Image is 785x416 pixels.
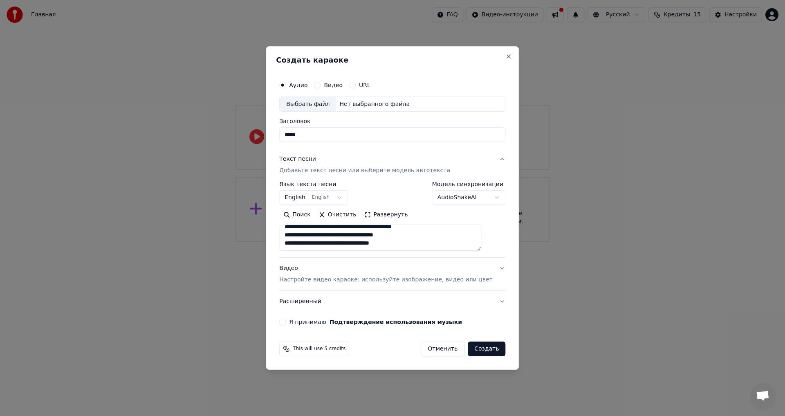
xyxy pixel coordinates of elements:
[279,291,505,312] button: Расширенный
[359,82,370,88] label: URL
[421,342,464,356] button: Отменить
[468,342,505,356] button: Создать
[279,265,492,284] div: Видео
[279,258,505,291] button: ВидеоНастройте видео караоке: используйте изображение, видео или цвет
[360,209,412,222] button: Развернуть
[279,182,505,258] div: Текст песниДобавьте текст песни или выберите модель автотекста
[280,97,336,112] div: Выбрать файл
[276,56,509,64] h2: Создать караоке
[279,276,492,284] p: Настройте видео караоке: используйте изображение, видео или цвет
[289,319,462,325] label: Я принимаю
[279,182,348,187] label: Язык текста песни
[324,82,343,88] label: Видео
[432,182,506,187] label: Модель синхронизации
[293,346,345,352] span: This will use 5 credits
[279,119,505,124] label: Заголовок
[289,82,307,88] label: Аудио
[279,209,314,222] button: Поиск
[279,155,316,164] div: Текст песни
[279,167,450,175] p: Добавьте текст песни или выберите модель автотекста
[315,209,361,222] button: Очистить
[279,149,505,182] button: Текст песниДобавьте текст песни или выберите модель автотекста
[336,100,413,108] div: Нет выбранного файла
[330,319,462,325] button: Я принимаю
